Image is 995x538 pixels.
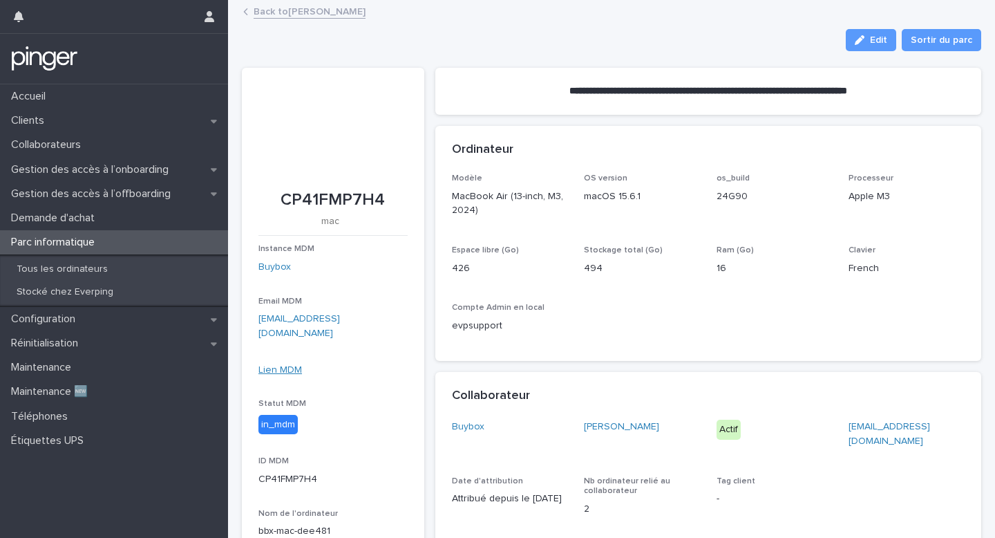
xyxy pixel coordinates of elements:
[258,510,338,518] span: Nom de l'ordinateur
[452,420,484,434] a: Buybox
[911,33,972,47] span: Sortir du parc
[258,297,302,306] span: Email MDM
[717,420,741,440] div: Actif
[452,319,568,333] p: evpsupport
[584,174,627,183] span: OS version
[6,187,182,201] p: Gestion des accès à l’offboarding
[6,90,57,103] p: Accueil
[902,29,981,51] button: Sortir du parc
[717,246,754,254] span: Ram (Go)
[452,477,523,485] span: Date d'attribution
[254,3,366,19] a: Back to[PERSON_NAME]
[452,189,568,219] p: MacBook Air (13-inch, M3, 2024)
[258,190,408,210] p: CP41FMP7H4
[849,261,965,276] p: French
[717,492,833,506] p: -
[584,502,700,517] p: 2
[6,263,119,275] p: Tous les ordinateurs
[6,313,86,326] p: Configuration
[6,337,89,350] p: Réinitialisation
[6,163,180,176] p: Gestion des accès à l’onboarding
[6,434,95,447] p: Étiquettes UPS
[584,261,700,276] p: 494
[258,472,408,487] p: CP41FMP7H4
[258,400,306,408] span: Statut MDM
[870,35,887,45] span: Edit
[6,385,99,398] p: Maintenance 🆕
[258,457,289,465] span: ID MDM
[584,477,670,495] span: Nb ordinateur relié au collaborateur
[258,365,302,375] a: Lien MDM
[452,304,544,312] span: Compte Admin en local
[258,245,314,253] span: Instance MDM
[849,174,893,183] span: Processeur
[849,189,965,204] p: Apple M3
[6,138,92,151] p: Collaborateurs
[849,422,930,446] a: [EMAIL_ADDRESS][DOMAIN_NAME]
[258,216,402,228] p: mac
[452,261,568,276] p: 426
[717,261,833,276] p: 16
[717,477,755,485] span: Tag client
[6,286,124,298] p: Stocké chez Everping
[584,246,663,254] span: Stockage total (Go)
[452,142,513,158] h2: Ordinateur
[6,236,106,249] p: Parc informatique
[452,492,568,506] p: Attribué depuis le [DATE]
[258,314,340,338] a: [EMAIL_ADDRESS][DOMAIN_NAME]
[849,246,875,254] span: Clavier
[6,361,82,374] p: Maintenance
[584,189,700,204] p: macOS 15.6.1
[258,415,298,435] div: in_mdm
[258,260,291,275] a: Buybox
[6,410,79,423] p: Téléphones
[11,45,78,73] img: mTgBEunGTSyRkCgitkcU
[452,174,482,183] span: Modèle
[717,174,750,183] span: os_build
[846,29,896,51] button: Edit
[584,420,659,434] a: [PERSON_NAME]
[6,114,55,127] p: Clients
[717,189,833,204] p: 24G90
[452,246,519,254] span: Espace libre (Go)
[452,389,530,404] h2: Collaborateur
[6,212,106,225] p: Demande d'achat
